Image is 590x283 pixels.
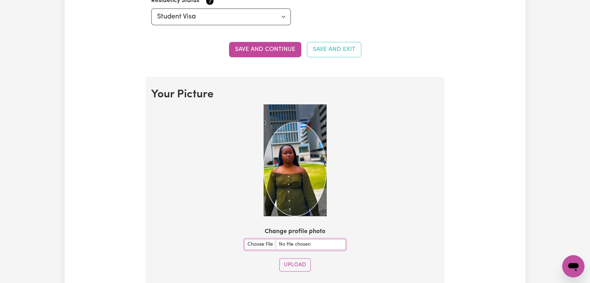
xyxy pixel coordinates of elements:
div: Use the arrow keys to move the crop selection area [264,122,326,216]
h2: Your Picture [151,88,439,101]
img: 9kAAAAAAAAAAAAAAAAAAAAAAAAAAAAAAAAAAAAAAAAAAAAAAAAAAAAAAAAAAAAAAAAAAAAAAAAAAAAAAAAAAAAAAAAAAAAAAA... [264,104,326,216]
button: Upload [279,258,311,271]
button: Save and Exit [307,42,361,57]
label: Change profile photo [265,227,325,236]
iframe: Button to launch messaging window [562,255,584,277]
button: Save and continue [229,42,301,57]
